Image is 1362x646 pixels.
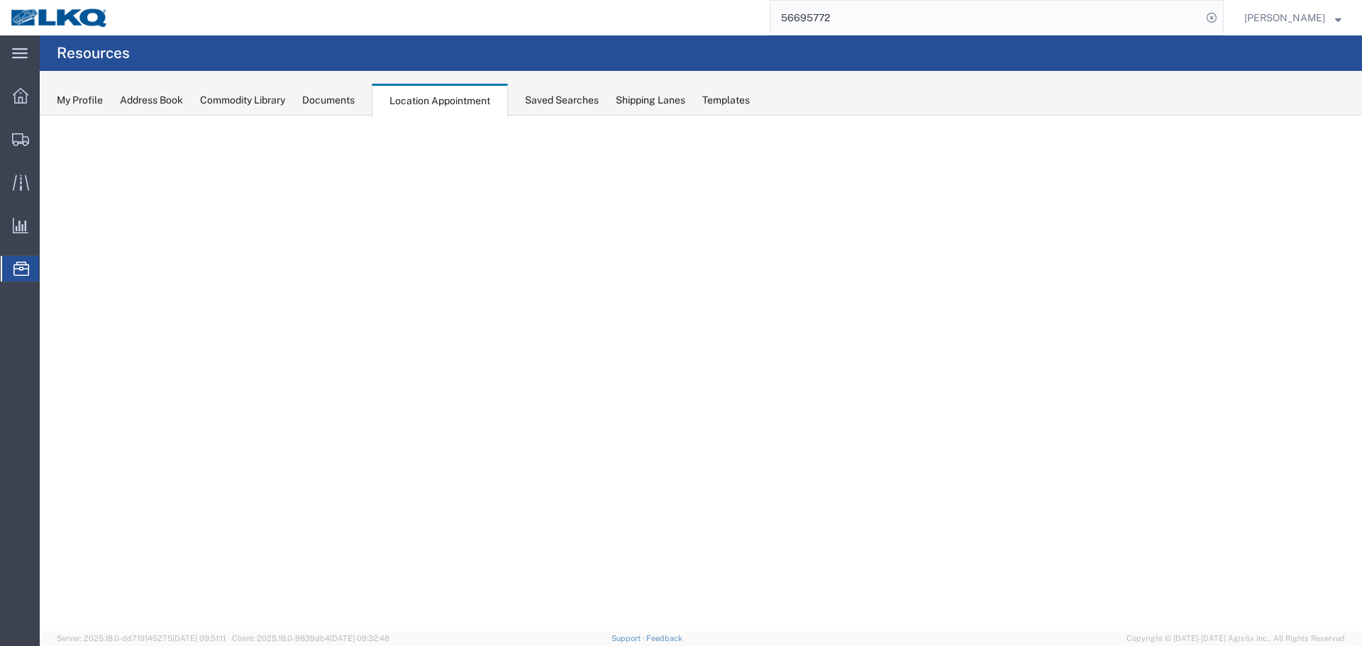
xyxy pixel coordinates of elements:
[330,634,389,642] span: [DATE] 09:32:48
[10,7,109,28] img: logo
[1126,633,1345,645] span: Copyright © [DATE]-[DATE] Agistix Inc., All Rights Reserved
[200,93,285,108] div: Commodity Library
[57,93,103,108] div: My Profile
[232,634,389,642] span: Client: 2025.18.0-9839db4
[40,116,1362,631] iframe: FS Legacy Container
[120,93,183,108] div: Address Book
[702,93,750,108] div: Templates
[616,93,685,108] div: Shipping Lanes
[770,1,1202,35] input: Search for shipment number, reference number
[372,84,508,116] div: Location Appointment
[646,634,682,642] a: Feedback
[1244,9,1342,26] button: [PERSON_NAME]
[611,634,647,642] a: Support
[172,634,226,642] span: [DATE] 09:51:11
[57,634,226,642] span: Server: 2025.18.0-dd719145275
[1244,10,1325,26] span: Lea Merryweather
[302,93,355,108] div: Documents
[525,93,599,108] div: Saved Searches
[57,35,130,71] h4: Resources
